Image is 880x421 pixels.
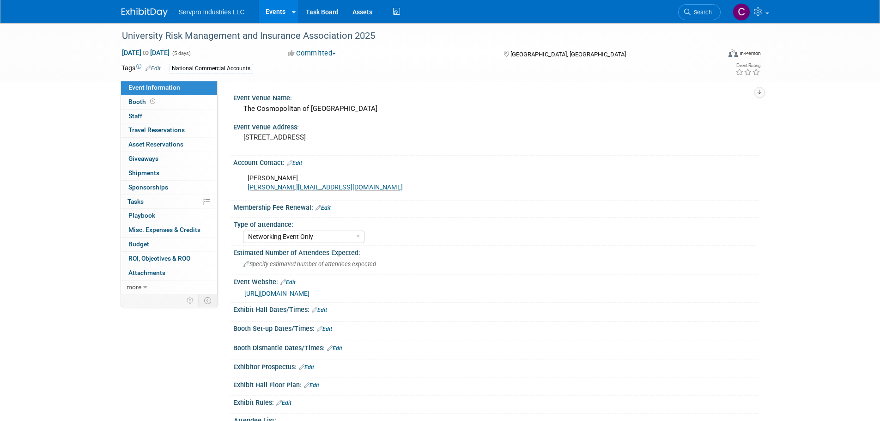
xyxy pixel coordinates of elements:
span: more [127,283,141,291]
a: Search [678,4,721,20]
span: Budget [128,240,149,248]
span: Servpro Industries LLC [179,8,245,16]
a: Edit [312,307,327,313]
a: Attachments [121,266,217,280]
span: to [141,49,150,56]
div: Exhibit Rules: [233,396,759,408]
a: Event Information [121,81,217,95]
div: Event Format [666,48,761,62]
a: Edit [276,400,291,406]
div: [PERSON_NAME] [241,169,657,197]
a: Staff [121,110,217,123]
span: Staff [128,112,142,120]
button: Committed [285,49,340,58]
span: Attachments [128,269,165,276]
a: Booth [121,95,217,109]
div: National Commercial Accounts [169,64,253,73]
span: [DATE] [DATE] [121,49,170,57]
img: ExhibitDay [121,8,168,17]
img: Format-Inperson.png [728,49,738,57]
div: Event Venue Address: [233,120,759,132]
span: Shipments [128,169,159,177]
span: Sponsorships [128,183,168,191]
td: Tags [121,63,161,74]
td: Toggle Event Tabs [198,294,217,306]
a: Edit [327,345,342,352]
div: Estimated Number of Attendees Expected: [233,246,759,257]
div: Event Rating [735,63,760,68]
div: Exhibit Hall Dates/Times: [233,303,759,315]
span: (5 days) [171,50,191,56]
span: Giveaways [128,155,158,162]
a: Playbook [121,209,217,223]
span: Tasks [127,198,144,205]
div: Event Website: [233,275,759,287]
div: Membership Fee Renewal: [233,201,759,213]
a: Travel Reservations [121,123,217,137]
a: Edit [304,382,319,389]
div: Exhibitor Prospectus: [233,360,759,372]
a: Budget [121,238,217,251]
span: Playbook [128,212,155,219]
span: Travel Reservations [128,126,185,134]
a: Edit [316,205,331,211]
a: Edit [146,65,161,72]
img: Chris Chassagneux [733,3,750,21]
div: In-Person [739,50,761,57]
a: more [121,281,217,294]
a: Misc. Expenses & Credits [121,223,217,237]
a: [PERSON_NAME][EMAIL_ADDRESS][DOMAIN_NAME] [248,183,403,191]
div: Booth Set-up Dates/Times: [233,322,759,334]
span: Booth not reserved yet [148,98,157,105]
span: Search [691,9,712,16]
div: Type of attendance: [234,218,755,229]
a: Edit [280,279,296,286]
div: The Cosmopolitan of [GEOGRAPHIC_DATA] [240,102,752,116]
td: Personalize Event Tab Strip [182,294,199,306]
div: Exhibit Hall Floor Plan: [233,378,759,390]
a: Edit [287,160,302,166]
span: ROI, Objectives & ROO [128,255,190,262]
span: Booth [128,98,157,105]
div: University Risk Management and Insurance Association 2025 [119,28,707,44]
a: Shipments [121,166,217,180]
div: Account Contact: [233,156,759,168]
pre: [STREET_ADDRESS] [243,133,442,141]
a: Edit [317,326,332,332]
span: Event Information [128,84,180,91]
a: Giveaways [121,152,217,166]
a: Asset Reservations [121,138,217,152]
span: Asset Reservations [128,140,183,148]
a: Edit [299,364,314,371]
span: [GEOGRAPHIC_DATA], [GEOGRAPHIC_DATA] [510,51,626,58]
div: Event Venue Name: [233,91,759,103]
div: Booth Dismantle Dates/Times: [233,341,759,353]
a: ROI, Objectives & ROO [121,252,217,266]
a: Sponsorships [121,181,217,195]
span: Specify estimated number of attendees expected [243,261,376,268]
span: Misc. Expenses & Credits [128,226,200,233]
a: [URL][DOMAIN_NAME] [244,290,310,297]
a: Tasks [121,195,217,209]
